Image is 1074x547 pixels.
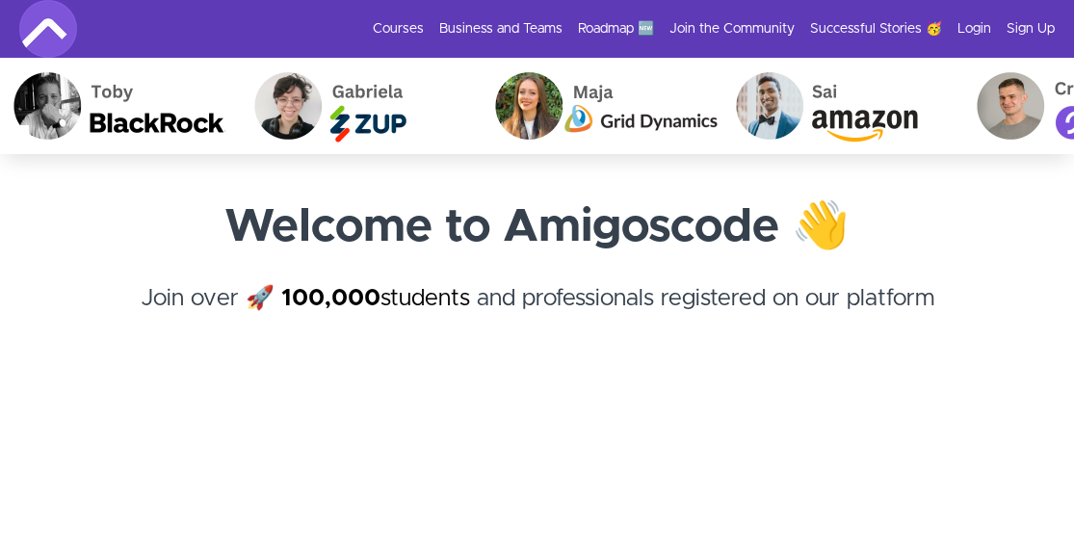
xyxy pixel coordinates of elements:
[198,58,439,154] img: Gabriela
[810,19,942,39] a: Successful Stories 🥳
[19,281,1055,351] h4: Join over 🚀 and professionals registered on our platform
[439,19,563,39] a: Business and Teams
[669,19,795,39] a: Join the Community
[957,19,991,39] a: Login
[281,287,470,310] a: 100,000students
[680,58,921,154] img: Sai
[439,58,680,154] img: Maja
[281,287,380,310] strong: 100,000
[224,204,850,250] strong: Welcome to Amigoscode 👋
[373,19,424,39] a: Courses
[1007,19,1055,39] a: Sign Up
[578,19,654,39] a: Roadmap 🆕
